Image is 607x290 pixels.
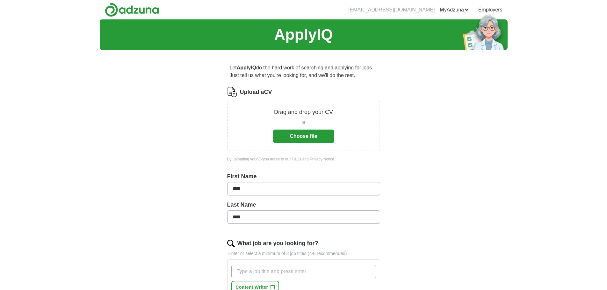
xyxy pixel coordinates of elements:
[478,6,502,14] a: Employers
[227,87,237,97] img: CV Icon
[274,108,333,117] p: Drag and drop your CV
[348,6,435,14] li: [EMAIL_ADDRESS][DOMAIN_NAME]
[440,6,469,14] a: MyAdzuna
[237,239,318,248] label: What job are you looking for?
[227,201,380,209] label: Last Name
[227,61,380,82] p: Let do the hard work of searching and applying for jobs. Just tell us what you're looking for, an...
[227,240,235,247] img: search.png
[292,157,301,161] a: T&Cs
[105,3,159,17] img: Adzuna logo
[240,88,272,96] label: Upload a CV
[301,119,305,126] span: or
[227,156,380,162] div: By uploading your CV you agree to our and .
[274,23,333,46] h1: ApplyIQ
[231,265,376,278] input: Type a job title and press enter
[237,65,256,70] strong: ApplyIQ
[273,130,334,143] button: Choose file
[227,250,380,257] p: Enter or select a minimum of 3 job titles (4-8 recommended)
[310,157,334,161] a: Privacy Notice
[227,172,380,181] label: First Name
